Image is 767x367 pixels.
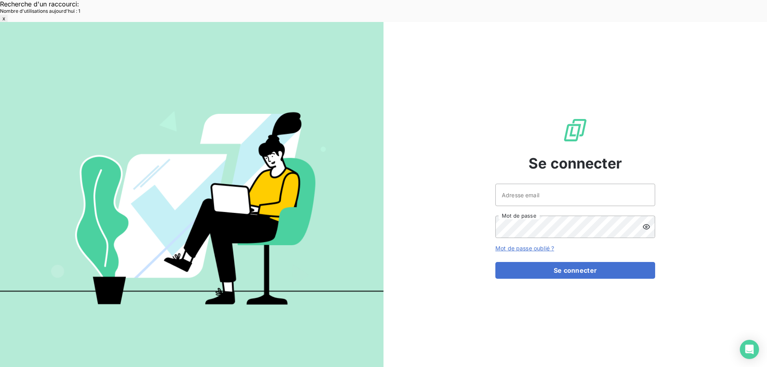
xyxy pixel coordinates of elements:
div: Open Intercom Messenger [740,340,759,359]
input: placeholder [495,184,655,206]
img: Logo LeanPay [562,117,588,143]
span: Se connecter [529,153,622,174]
button: Se connecter [495,262,655,279]
a: Mot de passe oublié ? [495,245,554,252]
